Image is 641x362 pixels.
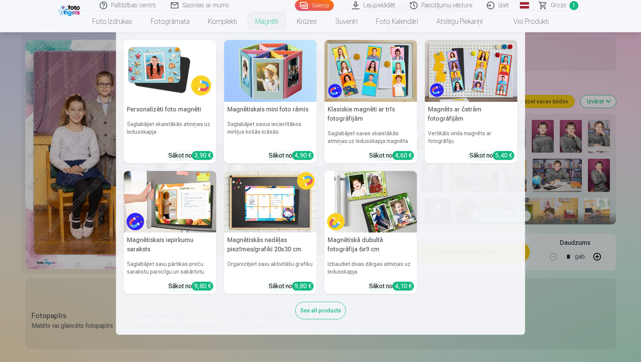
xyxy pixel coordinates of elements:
h6: Saglabājiet savu pārtikas preču sarakstu parocīgu un sakārtotu [124,257,216,279]
h5: Magnēts ar četrām fotogrāfijām [425,102,518,126]
h5: Magnētiskās nedēļas piezīmes/grafiki 20x30 cm [224,232,317,257]
div: Sākot no [168,151,213,160]
span: 1 [569,1,578,10]
img: Klasiskie magnēti ar trīs fotogrāfijām [325,40,417,102]
img: Personalizēti foto magnēti [124,40,216,102]
div: 3,90 € [192,151,213,160]
h5: Magnētiskais iepirkumu saraksts [124,232,216,257]
a: Komplekti [199,11,246,32]
a: Magnētiskās nedēļas piezīmes/grafiki 20x30 cmMagnētiskās nedēļas piezīmes/grafiki 20x30 cmOrganiz... [224,171,317,294]
img: Magnēts ar četrām fotogrāfijām [425,40,518,102]
img: Magnētiskā dubultā fotogrāfija 6x9 cm [325,171,417,233]
a: Visi produkti [492,11,558,32]
div: 4,10 € [393,282,414,291]
a: Magnēts ar četrām fotogrāfijāmMagnēts ar četrām fotogrāfijāmVertikāls vinila magnēts ar fotogrāfi... [425,40,518,163]
div: 5,40 € [493,151,514,160]
div: Sākot no [269,151,314,160]
h6: Vertikāls vinila magnēts ar fotogrāfiju [425,126,518,148]
h5: Personalizēti foto magnēti [124,102,216,117]
div: 4,90 € [292,151,314,160]
h6: Izbaudiet divas dārgas atmiņas uz ledusskapja [325,257,417,279]
img: Magnētiskās nedēļas piezīmes/grafiki 20x30 cm [224,171,317,233]
div: Sākot no [269,282,314,291]
h6: Saglabājiet skaistākās atmiņas uz ledusskapja [124,117,216,148]
div: 9,80 € [192,282,213,291]
a: Magnētiskais mini foto rāmisMagnētiskais mini foto rāmisSaglabājiet savus iecienītākos mirkļus ko... [224,40,317,163]
h5: Magnētiskā dubultā fotogrāfija 6x9 cm [325,232,417,257]
a: Krūzes [288,11,326,32]
a: Personalizēti foto magnētiPersonalizēti foto magnētiSaglabājiet skaistākās atmiņas uz ledusskapja... [124,40,216,163]
h5: Klasiskie magnēti ar trīs fotogrāfijām [325,102,417,126]
div: Sākot no [369,151,414,160]
a: See all products [295,306,346,314]
a: Magnētiskais iepirkumu sarakstsMagnētiskais iepirkumu sarakstsSaglabājiet savu pārtikas preču sar... [124,171,216,294]
div: Sākot no [470,151,514,160]
a: Klasiskie magnēti ar trīs fotogrāfijāmKlasiskie magnēti ar trīs fotogrāfijāmSaglabājiet savas ska... [325,40,417,163]
div: Sākot no [369,282,414,291]
img: /fa1 [58,3,82,16]
a: Suvenīri [326,11,367,32]
a: Atslēgu piekariņi [427,11,492,32]
span: Grozs [551,1,566,10]
a: Magnēti [246,11,288,32]
h6: Saglabājiet savas skaistākās atmiņas uz ledusskapja magnēta [325,126,417,148]
h6: Organizējiet savu aktivitāšu grafiku [224,257,317,279]
div: Sākot no [168,282,213,291]
div: See all products [295,302,346,319]
a: Foto izdrukas [83,11,142,32]
div: 4,60 € [393,151,414,160]
img: Magnētiskais mini foto rāmis [224,40,317,102]
h6: Saglabājiet savus iecienītākos mirkļus košās krāsās [224,117,317,148]
a: Fotogrāmata [142,11,199,32]
a: Magnētiskā dubultā fotogrāfija 6x9 cmMagnētiskā dubultā fotogrāfija 6x9 cmIzbaudiet divas dārgas ... [325,171,417,294]
a: Foto kalendāri [367,11,427,32]
h5: Magnētiskais mini foto rāmis [224,102,317,117]
img: Magnētiskais iepirkumu saraksts [124,171,216,233]
div: 9,80 € [292,282,314,291]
